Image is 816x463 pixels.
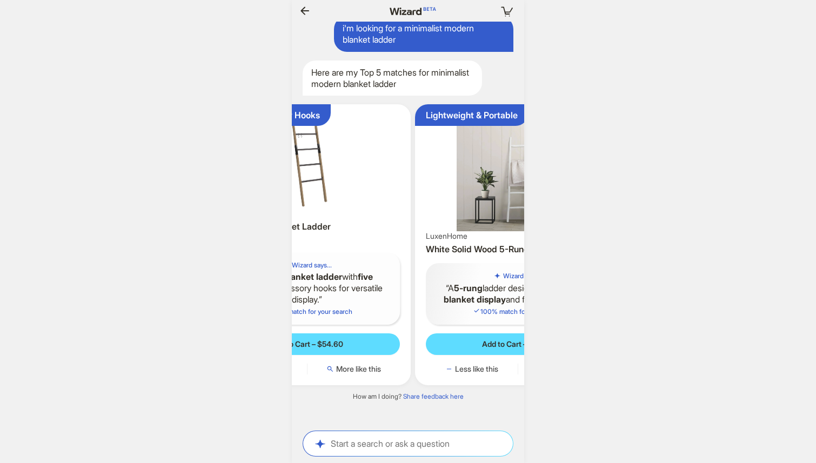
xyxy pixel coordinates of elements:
span: Less like this [455,364,498,374]
img: White Solid Wood 5-Rung Blanket Ladder [419,109,618,231]
div: i'm looking for a minimalist modern blanket ladder [334,16,513,52]
b: versatile blanket display [444,283,590,305]
span: 100 % match for your search [473,307,564,316]
button: Add to Cart – $54.60 [215,333,400,355]
span: LuxenHome [426,231,467,241]
span: Add to Cart – $99.35 [482,339,554,349]
span: Add to Cart – $54.60 [271,339,343,349]
div: How am I doing? [292,392,524,401]
h5: Wizard says... [503,272,543,280]
q: A with and accessory hooks for versatile display. [223,271,391,305]
div: Here are my Top 5 matches for minimalist modern blanket ladder [303,61,482,96]
b: 5-rung [454,283,483,293]
h3: White Solid Wood 5-Rung Blanket Ladder [426,244,611,255]
div: Includes Accessory HooksMillwood 60" Blanket LadderMillwood 60" Blanket LadderWizard says...Amode... [204,104,411,385]
span: 100 % match for your search [262,307,352,316]
h3: Millwood 60" Blanket Ladder [215,221,400,232]
span: More like this [336,364,381,374]
div: Lightweight & Portable [426,110,518,121]
img: Millwood 60" Blanket Ladder [208,109,406,209]
h5: Wizard says... [292,261,332,270]
button: More like this [307,364,400,374]
q: A ladder designed for and farmhouse charm [434,283,603,305]
a: Share feedback here [403,392,464,400]
b: modern blanket ladder [250,271,342,282]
